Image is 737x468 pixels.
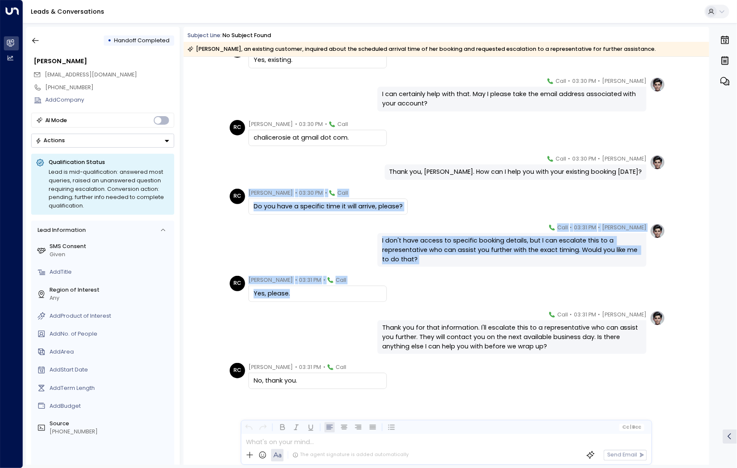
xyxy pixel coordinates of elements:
[49,158,170,166] p: Qualification Status
[557,223,568,232] span: Call
[336,363,346,371] span: Call
[382,323,642,351] div: Thank you for that information. I'll escalate this to a representative who can assist you further...
[337,189,348,197] span: Call
[323,363,325,371] span: •
[602,155,646,163] span: [PERSON_NAME]
[45,116,67,125] div: AI Mode
[295,120,297,129] span: •
[598,155,600,163] span: •
[34,57,174,66] div: [PERSON_NAME]
[243,422,254,433] button: Undo
[325,189,327,197] span: •
[31,7,104,16] a: Leads & Conversations
[382,90,642,108] div: I can certainly help with that. May I please take the email address associated with your account?
[650,223,665,239] img: profile-logo.png
[258,422,269,433] button: Redo
[556,155,566,163] span: Call
[187,45,656,53] div: [PERSON_NAME], an existing customer, inquired about the scheduled arrival time of her booking and...
[382,236,642,264] div: I don't have access to specific booking details, but I can escalate this to a representative who ...
[598,310,600,319] span: •
[336,276,346,284] span: Call
[598,223,600,232] span: •
[45,71,137,79] span: chalicerosie@gmail.com
[249,276,293,284] span: [PERSON_NAME]
[568,77,570,85] span: •
[31,134,174,148] div: Button group with a nested menu
[50,366,171,374] div: AddStart Date
[337,120,348,129] span: Call
[568,155,570,163] span: •
[389,167,642,177] div: Thank you, [PERSON_NAME]. How can I help you with your existing booking [DATE]?
[292,452,409,459] div: The agent signature is added automatically
[50,420,171,428] label: Source
[254,56,382,65] div: Yes, existing.
[249,189,293,197] span: [PERSON_NAME]
[323,276,325,284] span: •
[574,223,596,232] span: 03:31 PM
[602,77,646,85] span: [PERSON_NAME]
[295,189,297,197] span: •
[299,363,321,371] span: 03:31 PM
[299,189,323,197] span: 03:30 PM
[619,424,644,431] button: Cc|Bcc
[108,34,111,47] div: •
[572,155,596,163] span: 03:30 PM
[50,402,171,410] div: AddBudget
[249,120,293,129] span: [PERSON_NAME]
[630,425,632,430] span: |
[249,363,293,371] span: [PERSON_NAME]
[230,276,245,291] div: RC
[572,77,596,85] span: 03:30 PM
[50,384,171,392] div: AddTerm Length
[114,37,170,44] span: Handoff Completed
[230,363,245,378] div: RC
[49,168,170,210] div: Lead is mid-qualification: answered most queries, raised an unanswered question requiring escalat...
[50,294,171,302] div: Any
[570,223,572,232] span: •
[650,155,665,170] img: profile-logo.png
[622,425,641,430] span: Cc Bcc
[299,120,323,129] span: 03:30 PM
[35,137,65,144] div: Actions
[574,310,596,319] span: 03:31 PM
[230,120,245,135] div: RC
[45,96,174,104] div: AddCompany
[50,286,171,294] label: Region of Interest
[602,223,646,232] span: [PERSON_NAME]
[50,428,171,436] div: [PHONE_NUMBER]
[254,133,382,143] div: chalicerosie at gmail dot com.
[222,32,271,40] div: No subject found
[50,243,171,251] label: SMS Consent
[254,376,382,386] div: No, thank you.
[570,310,572,319] span: •
[295,363,297,371] span: •
[556,77,566,85] span: Call
[45,84,174,92] div: [PHONE_NUMBER]
[50,268,171,276] div: AddTitle
[31,134,174,148] button: Actions
[230,189,245,204] div: RC
[557,310,568,319] span: Call
[254,289,382,298] div: Yes, please.
[50,312,171,320] div: AddProduct of Interest
[295,276,297,284] span: •
[35,226,85,234] div: Lead Information
[325,120,327,129] span: •
[187,32,222,39] span: Subject Line:
[650,310,665,326] img: profile-logo.png
[50,348,171,356] div: AddArea
[299,276,321,284] span: 03:31 PM
[602,310,646,319] span: [PERSON_NAME]
[598,77,600,85] span: •
[650,77,665,92] img: profile-logo.png
[254,202,403,211] div: Do you have a specific time it will arrive, please?
[50,330,171,338] div: AddNo. of People
[50,251,171,259] div: Given
[45,71,137,78] span: [EMAIL_ADDRESS][DOMAIN_NAME]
